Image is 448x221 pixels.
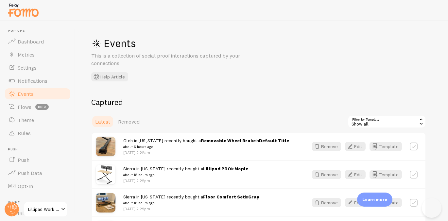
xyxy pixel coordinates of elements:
[248,194,259,200] strong: Gray
[4,153,71,166] a: Push
[91,72,128,81] button: Help Article
[4,113,71,127] a: Theme
[28,205,59,213] span: Lillipad Work Solutions
[4,100,71,113] a: Flows beta
[348,115,426,128] div: Show all
[91,115,114,128] a: Latest
[357,193,392,207] div: Learn more
[370,170,402,179] button: Template
[8,29,71,33] span: Pop-ups
[312,198,341,207] button: Remove
[259,138,289,144] strong: Default Title
[4,35,71,48] a: Dashboard
[18,38,44,45] span: Dashboard
[4,127,71,140] a: Rules
[96,137,115,156] img: lillipad_wheel_brake_small.jpg
[4,179,71,193] a: Opt-In
[203,166,231,172] a: Lillipad PRO
[18,51,35,58] span: Metrics
[201,138,256,144] a: Removable Wheel Brake
[345,170,366,179] button: Edit
[91,37,287,50] h1: Events
[362,196,387,203] p: Learn more
[24,201,68,217] a: Lillipad Work Solutions
[8,147,71,152] span: Push
[345,198,370,207] a: Edit
[123,166,248,178] span: Sierra in [US_STATE] recently bought a in
[118,118,140,125] span: Removed
[91,97,426,107] h2: Captured
[18,104,31,110] span: Flows
[114,115,144,128] a: Removed
[4,74,71,87] a: Notifications
[4,166,71,179] a: Push Data
[95,118,110,125] span: Latest
[18,170,42,176] span: Push Data
[123,144,289,150] small: about 6 hours ago
[4,48,71,61] a: Metrics
[203,194,245,200] a: Floor Comfort Set
[345,142,370,151] a: Edit
[345,170,370,179] a: Edit
[18,183,33,189] span: Opt-In
[4,61,71,74] a: Settings
[18,91,34,97] span: Events
[96,193,115,212] img: Lillipad_floor_cushion_yoga_pillow_small.jpg
[123,172,248,178] small: about 18 hours ago
[312,142,341,151] button: Remove
[370,142,402,151] button: Template
[345,198,366,207] button: Edit
[18,77,47,84] span: Notifications
[123,194,259,206] span: Sierra in [US_STATE] recently bought a in
[312,170,341,179] button: Remove
[18,157,29,163] span: Push
[35,104,49,110] span: beta
[123,138,289,150] span: Oleh in [US_STATE] recently bought a in
[18,130,31,136] span: Rules
[123,206,259,212] p: [DATE] 2:22pm
[18,117,34,123] span: Theme
[96,165,115,184] img: Lillipad42Maple1.jpg
[123,178,248,183] p: [DATE] 2:22pm
[422,198,441,218] iframe: Help Scout Beacon - Open
[18,64,37,71] span: Settings
[234,166,248,172] strong: Maple
[345,142,366,151] button: Edit
[7,2,40,18] img: fomo-relay-logo-orange.svg
[123,150,289,155] p: [DATE] 2:22am
[91,52,248,67] p: This is a collection of social proof interactions captured by your connections
[4,87,71,100] a: Events
[123,200,259,206] small: about 18 hours ago
[8,200,71,205] span: Inline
